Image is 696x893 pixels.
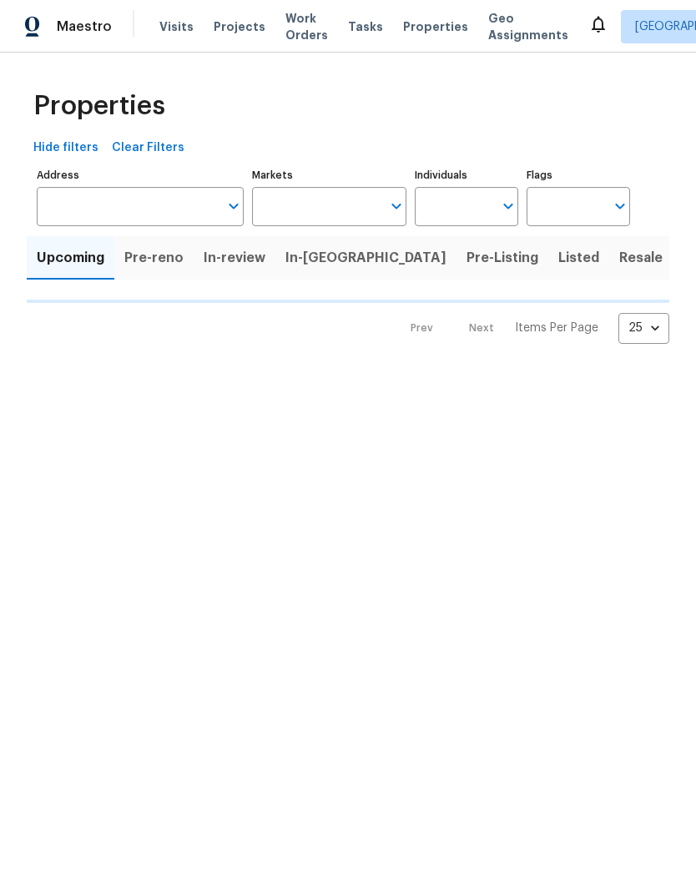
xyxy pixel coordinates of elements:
button: Open [608,194,632,218]
label: Individuals [415,170,518,180]
span: Geo Assignments [488,10,568,43]
span: Pre-reno [124,246,184,270]
span: In-review [204,246,265,270]
span: Properties [33,98,165,114]
span: Visits [159,18,194,35]
p: Items Per Page [515,320,598,336]
button: Hide filters [27,133,105,164]
span: Work Orders [285,10,328,43]
button: Open [222,194,245,218]
nav: Pagination Navigation [395,313,669,344]
button: Clear Filters [105,133,191,164]
span: Projects [214,18,265,35]
label: Flags [527,170,630,180]
label: Address [37,170,244,180]
span: Resale [619,246,663,270]
span: Listed [558,246,599,270]
span: Maestro [57,18,112,35]
span: Clear Filters [112,138,184,159]
span: In-[GEOGRAPHIC_DATA] [285,246,446,270]
button: Open [385,194,408,218]
button: Open [497,194,520,218]
span: Properties [403,18,468,35]
label: Markets [252,170,407,180]
span: Upcoming [37,246,104,270]
span: Pre-Listing [467,246,538,270]
span: Tasks [348,21,383,33]
div: 25 [618,306,669,350]
span: Hide filters [33,138,98,159]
